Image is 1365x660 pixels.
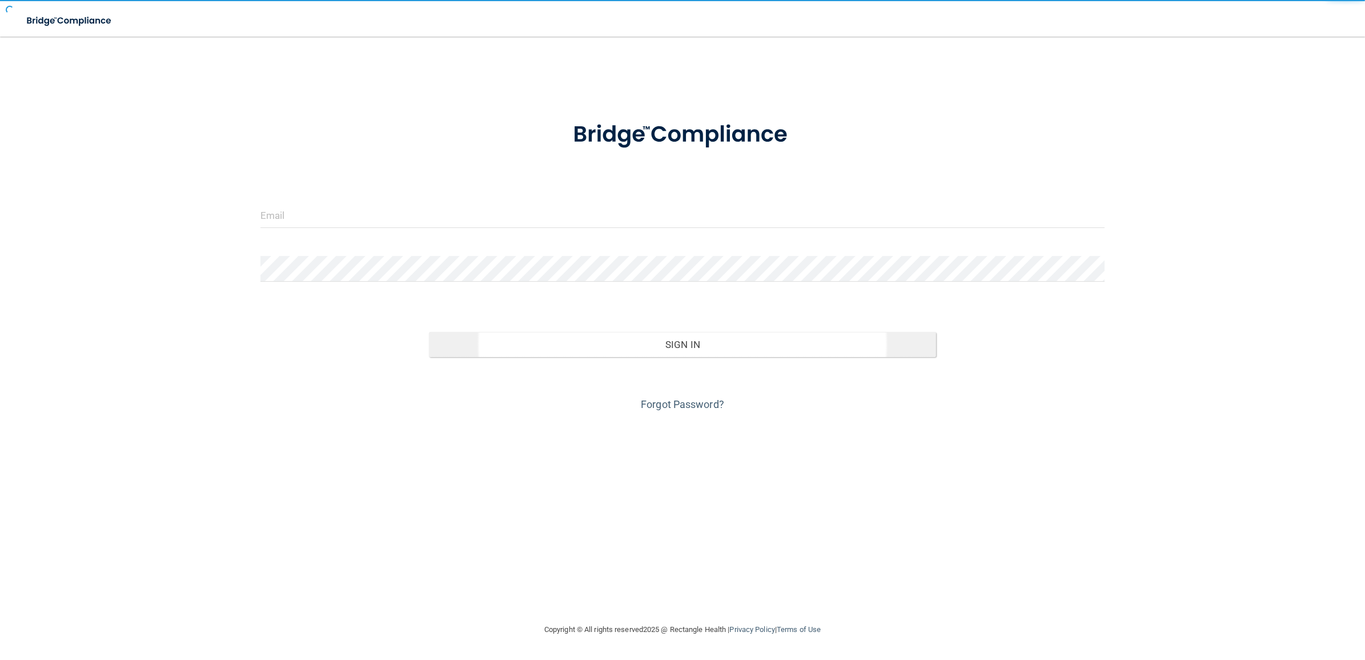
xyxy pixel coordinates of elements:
[641,398,724,410] a: Forgot Password?
[474,611,891,648] div: Copyright © All rights reserved 2025 @ Rectangle Health | |
[260,202,1105,228] input: Email
[549,105,816,165] img: bridge_compliance_login_screen.278c3ca4.svg
[17,9,122,33] img: bridge_compliance_login_screen.278c3ca4.svg
[777,625,821,634] a: Terms of Use
[429,332,936,357] button: Sign In
[729,625,774,634] a: Privacy Policy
